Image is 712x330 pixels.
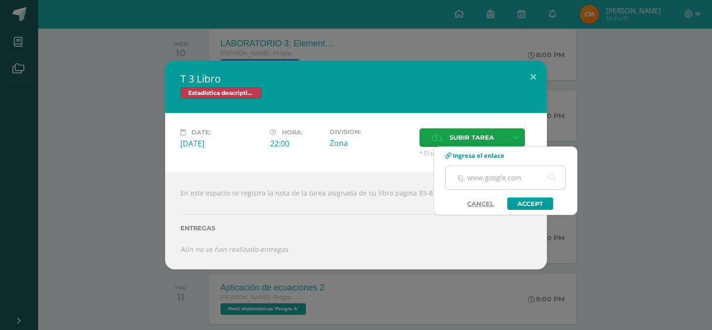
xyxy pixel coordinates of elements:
div: 22:00 [270,138,322,149]
h2: T 3 Libro [180,72,532,85]
input: Ej. www.google.com [446,166,565,189]
div: En este espacio se registra la nota de la tarea asignada de su libro pagina 83-84 [165,173,547,269]
label: Entregas [180,225,532,232]
span: Estadística descriptiva [180,87,262,99]
i: Aún no se han realizado entregas [180,245,288,254]
a: Accept [507,197,553,210]
label: Division: [330,128,412,135]
div: [DATE] [180,138,262,149]
span: Date: [191,129,211,136]
div: Zona [330,138,412,148]
a: Cancel [458,197,503,210]
span: Ingresa el enlace [453,151,504,160]
button: Close (Esc) [520,61,547,93]
span: * El tamaño máximo permitido es 50 MB [419,149,532,157]
span: Hora: [282,129,303,136]
span: Subir tarea [450,129,494,146]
